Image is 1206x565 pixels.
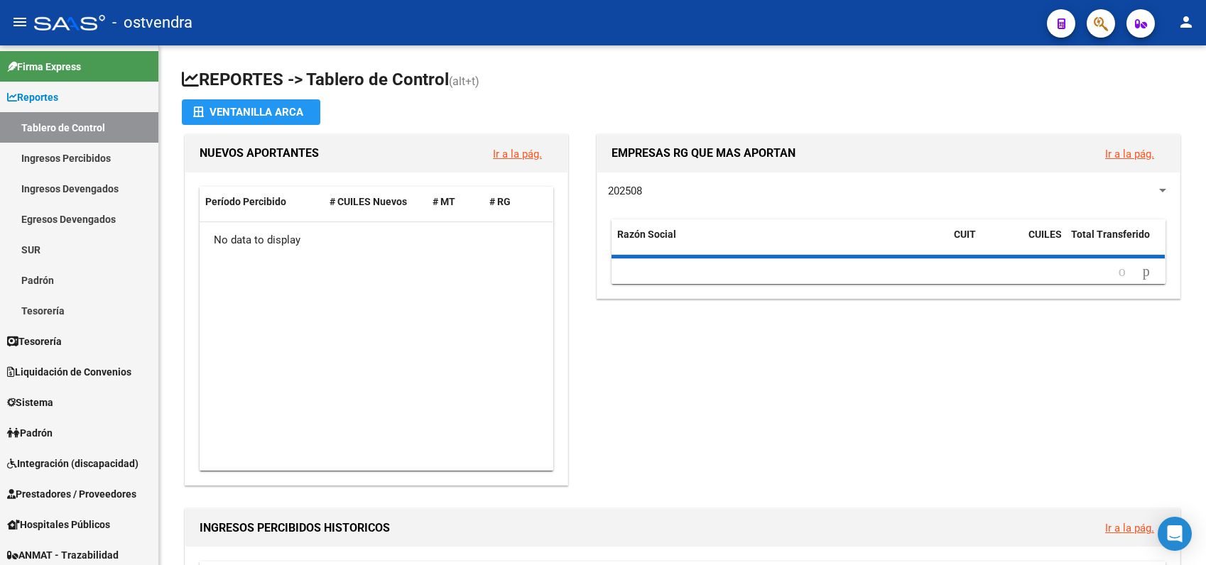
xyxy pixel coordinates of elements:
[449,75,479,88] span: (alt+t)
[427,187,484,217] datatable-header-cell: # MT
[489,196,511,207] span: # RG
[7,59,81,75] span: Firma Express
[200,222,553,258] div: No data to display
[1158,517,1192,551] div: Open Intercom Messenger
[484,187,540,217] datatable-header-cell: # RG
[612,146,795,160] span: EMPRESAS RG QUE MAS APORTAN
[7,89,58,105] span: Reportes
[1094,515,1166,541] button: Ir a la pág.
[948,219,1023,266] datatable-header-cell: CUIT
[1065,219,1165,266] datatable-header-cell: Total Transferido
[7,334,62,349] span: Tesorería
[182,99,320,125] button: Ventanilla ARCA
[1178,13,1195,31] mat-icon: person
[954,229,976,240] span: CUIT
[200,146,319,160] span: NUEVOS APORTANTES
[324,187,427,217] datatable-header-cell: # CUILES Nuevos
[1136,264,1156,280] a: go to next page
[193,99,309,125] div: Ventanilla ARCA
[7,395,53,410] span: Sistema
[1105,148,1154,160] a: Ir a la pág.
[182,68,1183,93] h1: REPORTES -> Tablero de Control
[7,456,138,471] span: Integración (discapacidad)
[433,196,455,207] span: # MT
[493,148,542,160] a: Ir a la pág.
[200,521,390,534] span: INGRESOS PERCIBIDOS HISTORICOS
[7,547,119,563] span: ANMAT - Trazabilidad
[1112,264,1132,280] a: go to previous page
[7,425,53,441] span: Padrón
[200,187,324,217] datatable-header-cell: Período Percibido
[11,13,28,31] mat-icon: menu
[617,229,676,240] span: Razón Social
[7,486,136,502] span: Prestadores / Proveedores
[112,7,192,38] span: - ostvendra
[330,196,407,207] span: # CUILES Nuevos
[7,517,110,532] span: Hospitales Públicos
[1028,229,1062,240] span: CUILES
[482,141,553,167] button: Ir a la pág.
[205,196,286,207] span: Período Percibido
[612,219,948,266] datatable-header-cell: Razón Social
[1094,141,1166,167] button: Ir a la pág.
[608,185,642,197] span: 202508
[1071,229,1150,240] span: Total Transferido
[1105,522,1154,534] a: Ir a la pág.
[7,364,131,380] span: Liquidación de Convenios
[1023,219,1065,266] datatable-header-cell: CUILES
